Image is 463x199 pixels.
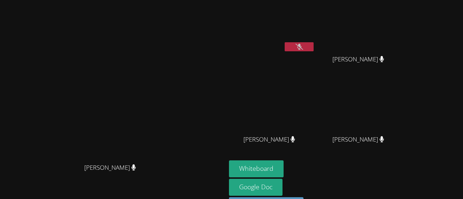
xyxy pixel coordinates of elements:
span: [PERSON_NAME] [332,134,384,145]
button: Whiteboard [229,160,284,177]
span: [PERSON_NAME] [84,163,136,173]
span: [PERSON_NAME] [332,54,384,65]
a: Google Doc [229,179,283,196]
span: [PERSON_NAME] [243,134,295,145]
